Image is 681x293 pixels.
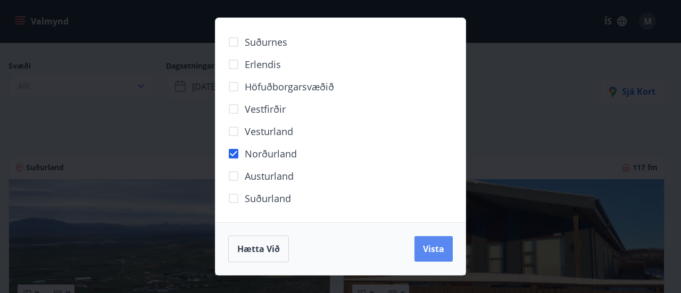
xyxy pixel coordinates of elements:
[423,243,444,255] span: Vista
[237,243,280,255] span: Hætta við
[414,236,453,262] button: Vista
[245,191,291,205] span: Suðurland
[228,236,289,262] button: Hætta við
[245,80,334,94] span: Höfuðborgarsvæðið
[245,35,287,49] span: Suðurnes
[245,169,294,183] span: Austurland
[245,57,281,71] span: Erlendis
[245,124,293,138] span: Vesturland
[245,102,286,116] span: Vestfirðir
[245,147,297,161] span: Norðurland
